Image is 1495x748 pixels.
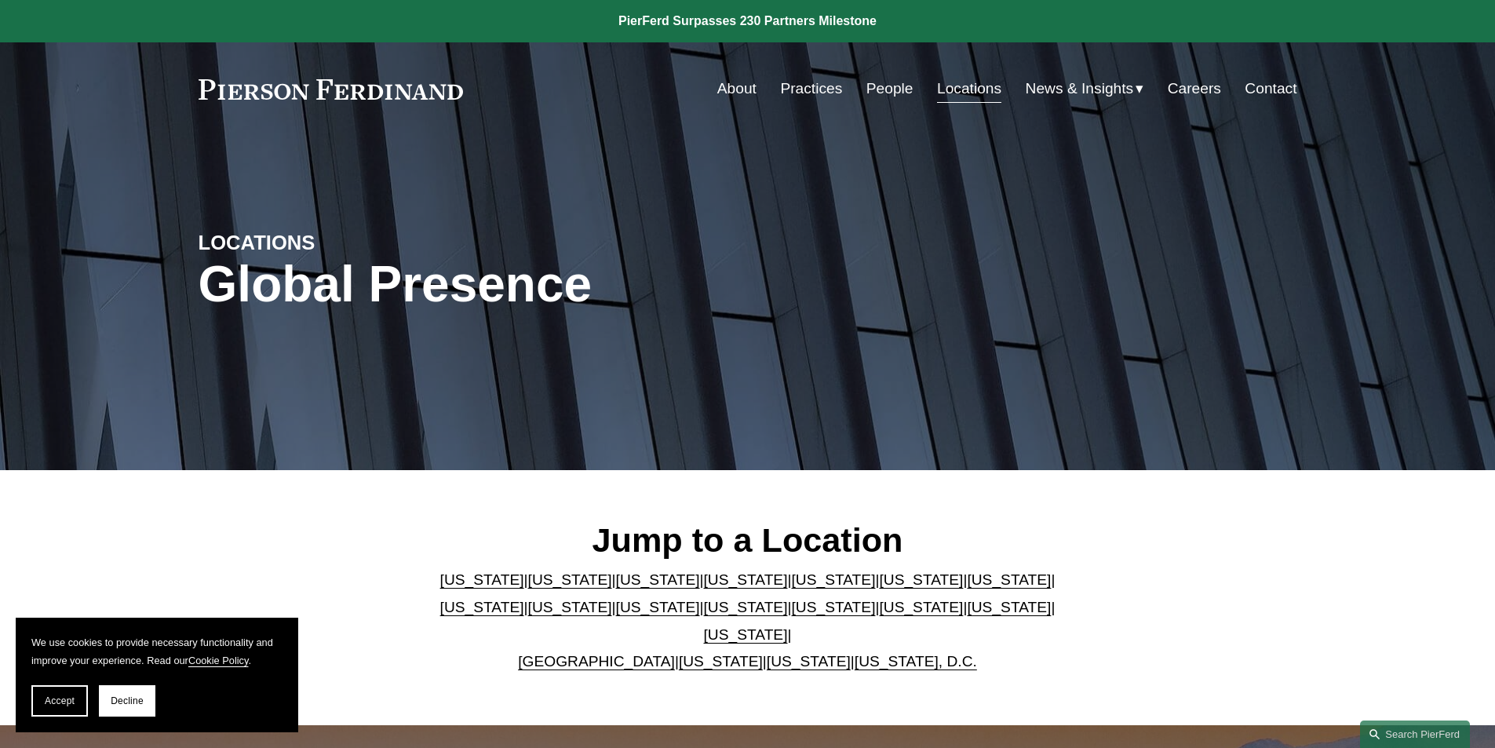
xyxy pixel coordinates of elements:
[791,599,875,615] a: [US_STATE]
[616,571,700,588] a: [US_STATE]
[16,618,298,732] section: Cookie banner
[937,74,1001,104] a: Locations
[879,599,963,615] a: [US_STATE]
[855,653,977,670] a: [US_STATE], D.C.
[704,571,788,588] a: [US_STATE]
[704,599,788,615] a: [US_STATE]
[967,599,1051,615] a: [US_STATE]
[45,695,75,706] span: Accept
[1245,74,1296,104] a: Contact
[528,599,612,615] a: [US_STATE]
[866,74,913,104] a: People
[967,571,1051,588] a: [US_STATE]
[767,653,851,670] a: [US_STATE]
[427,567,1068,675] p: | | | | | | | | | | | | | | | | | |
[780,74,842,104] a: Practices
[199,230,473,255] h4: LOCATIONS
[99,685,155,717] button: Decline
[679,653,763,670] a: [US_STATE]
[879,571,963,588] a: [US_STATE]
[1026,75,1134,103] span: News & Insights
[111,695,144,706] span: Decline
[199,256,931,313] h1: Global Presence
[518,653,675,670] a: [GEOGRAPHIC_DATA]
[1360,721,1470,748] a: Search this site
[791,571,875,588] a: [US_STATE]
[528,571,612,588] a: [US_STATE]
[188,655,249,666] a: Cookie Policy
[440,599,524,615] a: [US_STATE]
[717,74,757,104] a: About
[31,633,283,670] p: We use cookies to provide necessary functionality and improve your experience. Read our .
[1168,74,1221,104] a: Careers
[1026,74,1144,104] a: folder dropdown
[440,571,524,588] a: [US_STATE]
[616,599,700,615] a: [US_STATE]
[704,626,788,643] a: [US_STATE]
[427,520,1068,560] h2: Jump to a Location
[31,685,88,717] button: Accept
